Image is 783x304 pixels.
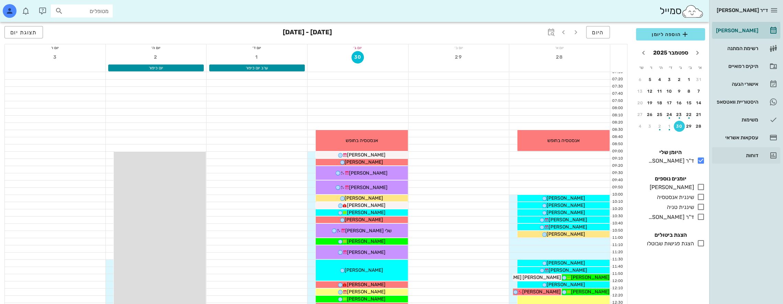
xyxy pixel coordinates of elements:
div: 5 [645,77,656,82]
div: 23 [674,112,685,117]
span: [PERSON_NAME] [571,289,609,295]
div: 14 [693,101,704,105]
span: [PERSON_NAME] [549,217,587,223]
span: 3 [49,54,61,60]
button: 31 [693,74,704,85]
button: היום [586,26,610,38]
a: משימות [712,112,780,128]
div: 12:10 [610,285,624,291]
div: 28 [693,124,704,129]
span: [PERSON_NAME] [345,217,383,223]
div: דוחות [715,153,758,158]
div: 08:40 [610,134,624,140]
div: 18 [654,101,665,105]
div: 09:50 [610,185,624,190]
a: עסקאות אשראי [712,129,780,146]
button: 3 [664,74,675,85]
span: שלי [PERSON_NAME] [345,228,392,234]
button: 2 [654,121,665,132]
span: [PERSON_NAME] [549,267,587,273]
div: 09:30 [610,170,624,176]
span: [PERSON_NAME] [347,152,385,158]
span: [PERSON_NAME] [347,296,385,302]
span: [PERSON_NAME] [347,289,385,295]
div: סמייל [659,4,704,19]
span: [PERSON_NAME] [522,289,561,295]
div: 19 [645,101,656,105]
div: אישורי הגעה [715,81,758,87]
span: [PERSON_NAME] [347,238,385,244]
span: [PERSON_NAME] [PERSON_NAME] [483,274,561,280]
div: 12:20 [610,293,624,299]
span: [PERSON_NAME] [547,202,585,208]
div: 1 [664,124,675,129]
button: 4 [635,121,646,132]
button: 28 [693,121,704,132]
div: 16 [674,101,685,105]
div: 10:00 [610,192,624,198]
span: 28 [553,54,566,60]
span: היום [592,29,604,36]
div: 25 [654,112,665,117]
div: 10:40 [610,221,624,226]
span: יום כיפור [149,66,163,70]
div: 31 [693,77,704,82]
button: 30 [674,121,685,132]
button: 2 [674,74,685,85]
button: 18 [654,97,665,108]
div: תיקים רפואיים [715,63,758,69]
div: 11:20 [610,249,624,255]
div: 11:10 [610,242,624,248]
button: 26 [645,109,656,120]
button: 1 [664,121,675,132]
div: 09:00 [610,149,624,154]
button: 12 [645,86,656,97]
div: 2 [654,124,665,129]
div: 3 [645,124,656,129]
span: 29 [452,54,465,60]
div: 17 [664,101,675,105]
button: 29 [452,51,465,63]
div: 11:30 [610,257,624,262]
span: [PERSON_NAME] [347,282,385,288]
span: 30 [352,54,363,60]
div: עסקאות אשראי [715,135,758,140]
div: 21 [693,112,704,117]
div: רשימת המתנה [715,46,758,51]
a: אישורי הגעה [712,76,780,92]
div: 08:30 [610,127,624,133]
div: 10:20 [610,206,624,212]
div: [PERSON_NAME] [647,183,694,191]
div: 10:30 [610,213,624,219]
span: [PERSON_NAME] [547,260,585,266]
a: תיקים רפואיים [712,58,780,74]
button: חודש הבא [637,47,650,59]
div: 26 [645,112,656,117]
th: ש׳ [637,62,646,73]
span: [PERSON_NAME] [345,195,383,201]
div: שיננית אנסטסיה [654,193,694,201]
button: 13 [635,86,646,97]
div: 09:40 [610,177,624,183]
div: 9 [674,89,685,94]
div: 07:10 [610,69,624,75]
button: הוספה ליומן [636,28,705,40]
span: 2 [150,54,162,60]
span: [PERSON_NAME] [347,202,385,208]
div: 08:00 [610,105,624,111]
div: 24 [664,112,675,117]
span: [PERSON_NAME] [571,274,609,280]
img: SmileCloud logo [681,4,704,18]
button: 11 [654,86,665,97]
button: 21 [693,109,704,120]
button: 24 [664,109,675,120]
button: 8 [684,86,695,97]
div: [PERSON_NAME] [715,28,758,33]
a: [PERSON_NAME] [712,22,780,39]
div: 12 [645,89,656,94]
button: 10 [664,86,675,97]
div: יום ה׳ [106,44,206,51]
button: 15 [684,97,695,108]
h4: יומנים נוספים [636,175,705,183]
span: [PERSON_NAME] [549,224,587,230]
